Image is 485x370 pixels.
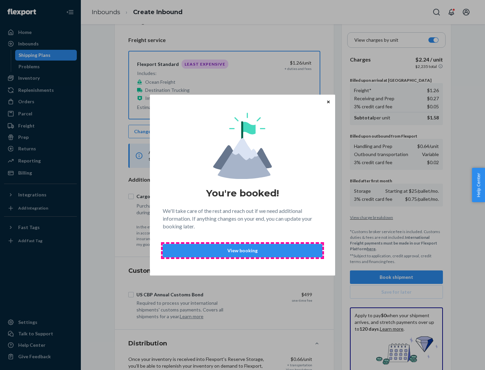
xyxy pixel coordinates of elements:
button: View booking [163,244,322,257]
p: We'll take care of the rest and reach out if we need additional information. If anything changes ... [163,207,322,230]
h1: You're booked! [206,187,279,199]
img: svg+xml,%3Csvg%20viewBox%3D%220%200%20174%20197%22%20fill%3D%22none%22%20xmlns%3D%22http%3A%2F%2F... [213,113,272,179]
button: Close [325,98,332,105]
p: View booking [168,247,317,254]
